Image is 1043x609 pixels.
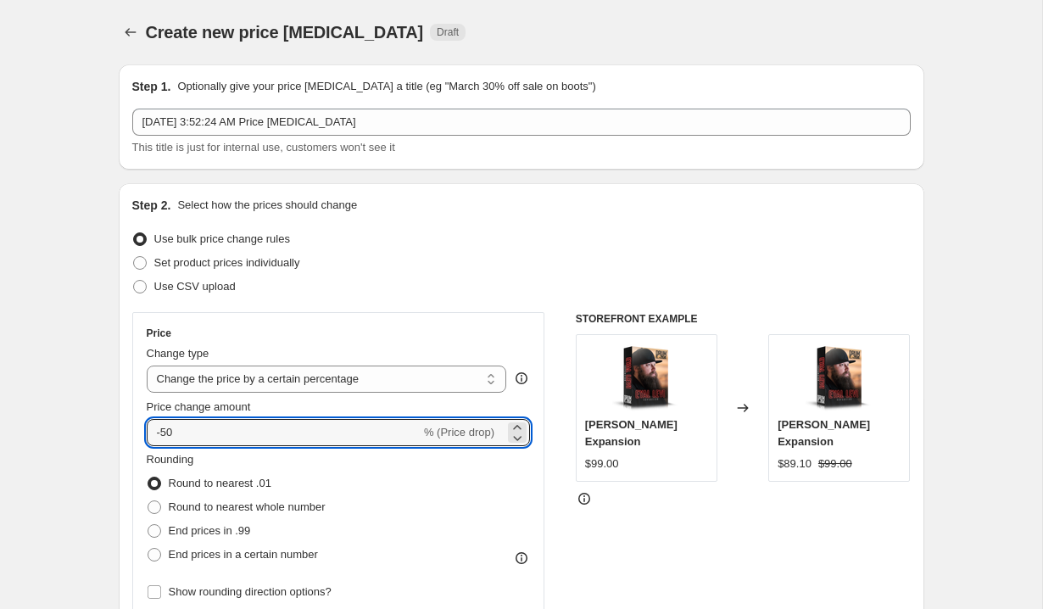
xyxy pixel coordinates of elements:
span: $99.00 [818,457,852,470]
span: Draft [437,25,459,39]
span: Set product prices individually [154,256,300,269]
h6: STOREFRONT EXAMPLE [576,312,911,326]
span: % (Price drop) [424,426,494,439]
p: Optionally give your price [MEDICAL_DATA] a title (eg "March 30% off sale on boots") [177,78,595,95]
span: End prices in .99 [169,524,251,537]
div: help [513,370,530,387]
span: Price change amount [147,400,251,413]
span: Round to nearest .01 [169,477,271,489]
span: Use bulk price change rules [154,232,290,245]
span: Round to nearest whole number [169,500,326,513]
span: $99.00 [585,457,619,470]
img: Eyal-Box-Art_80x.png [806,344,873,411]
button: Price change jobs [119,20,142,44]
input: 30% off holiday sale [132,109,911,136]
img: Eyal-Box-Art_80x.png [612,344,680,411]
span: [PERSON_NAME] Expansion [778,418,870,448]
h2: Step 1. [132,78,171,95]
h2: Step 2. [132,197,171,214]
span: Use CSV upload [154,280,236,293]
h3: Price [147,327,171,340]
span: This title is just for internal use, customers won't see it [132,141,395,154]
input: -15 [147,419,421,446]
span: Show rounding direction options? [169,585,332,598]
span: Rounding [147,453,194,466]
p: Select how the prices should change [177,197,357,214]
span: [PERSON_NAME] Expansion [585,418,678,448]
span: Change type [147,347,209,360]
span: End prices in a certain number [169,548,318,561]
span: Create new price [MEDICAL_DATA] [146,23,424,42]
span: $89.10 [778,457,812,470]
